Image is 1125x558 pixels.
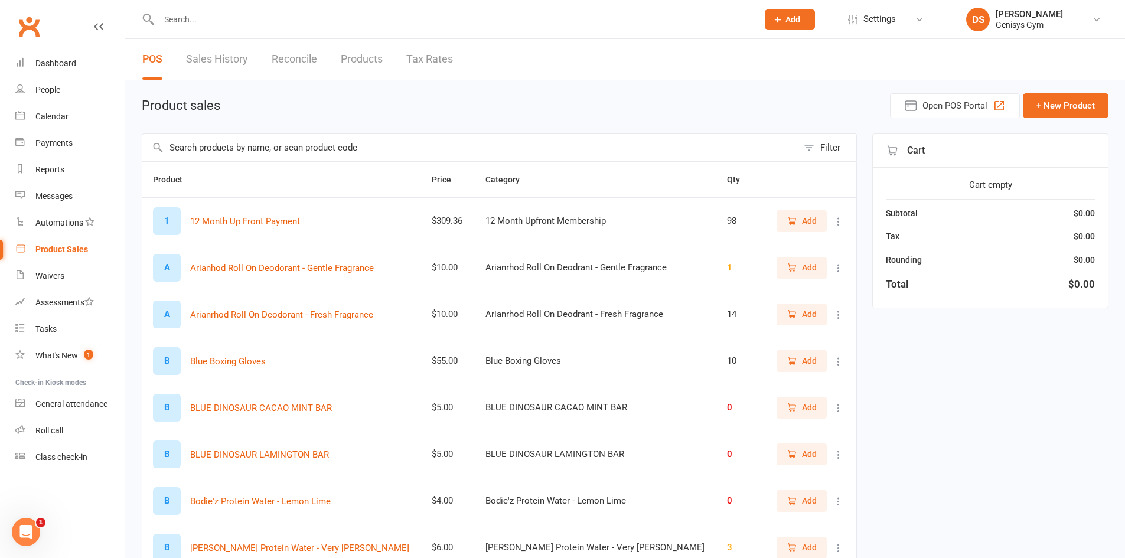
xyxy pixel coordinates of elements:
button: Open POS Portal [890,93,1020,118]
div: $55.00 [432,356,464,366]
div: $5.00 [432,403,464,413]
button: Add [777,210,827,231]
a: General attendance kiosk mode [15,391,125,417]
a: Waivers [15,263,125,289]
button: Add [777,490,827,511]
div: [PERSON_NAME] [996,9,1063,19]
button: BLUE DINOSAUR LAMINGTON BAR [190,448,329,462]
span: Add [802,214,817,227]
span: Add [802,494,817,507]
h1: Product sales [142,99,220,113]
a: People [15,77,125,103]
span: Add [802,261,817,274]
div: Tasks [35,324,57,334]
div: Dashboard [35,58,76,68]
div: Reports [35,165,64,174]
div: $10.00 [432,309,464,319]
a: Class kiosk mode [15,444,125,471]
div: $0.00 [1074,230,1095,243]
div: People [35,85,60,94]
div: Roll call [35,426,63,435]
a: Clubworx [14,12,44,41]
div: $309.36 [432,216,464,226]
button: [PERSON_NAME] Protein Water - Very [PERSON_NAME] [190,541,409,555]
div: $5.00 [432,449,464,459]
a: Tax Rates [406,39,453,80]
button: 12 Month Up Front Payment [190,214,300,229]
a: Assessments [15,289,125,316]
span: Add [802,541,817,554]
button: Add [777,350,827,371]
button: Add [777,537,827,558]
div: Arianrhod Roll On Deodrant - Fresh Fragrance [485,309,706,319]
div: 10 [727,356,753,366]
span: Add [802,448,817,461]
a: Dashboard [15,50,125,77]
span: Add [802,308,817,321]
div: Filter [820,141,840,155]
div: A [153,254,181,282]
a: Calendar [15,103,125,130]
span: Add [802,401,817,414]
div: Subtotal [886,207,918,220]
button: Add [777,304,827,325]
iframe: Intercom live chat [12,518,40,546]
div: B [153,347,181,375]
span: 1 [84,350,93,360]
div: B [153,394,181,422]
button: Product [153,172,195,187]
div: Automations [35,218,83,227]
div: $6.00 [432,543,464,553]
div: Blue Boxing Gloves [485,356,706,366]
div: 98 [727,216,753,226]
a: Automations [15,210,125,236]
button: Bodie'z Protein Water - Lemon Lime [190,494,331,508]
input: Search products by name, or scan product code [142,134,798,161]
a: Payments [15,130,125,156]
a: Reconcile [272,39,317,80]
button: + New Product [1023,93,1108,118]
button: Qty [727,172,753,187]
div: 14 [727,309,753,319]
button: Add [765,9,815,30]
div: B [153,440,181,468]
div: [PERSON_NAME] Protein Water - Very [PERSON_NAME] [485,543,706,553]
div: 1 [727,263,753,273]
div: General attendance [35,399,107,409]
span: Product [153,175,195,184]
div: Arianrhod Roll On Deodrant - Gentle Fragrance [485,263,706,273]
div: Genisys Gym [996,19,1063,30]
div: Calendar [35,112,69,121]
a: Product Sales [15,236,125,263]
div: Tax [886,230,899,243]
a: Sales History [186,39,248,80]
a: Roll call [15,417,125,444]
span: Price [432,175,464,184]
span: Add [785,15,800,24]
div: Bodie'z Protein Water - Lemon Lime [485,496,706,506]
div: $0.00 [1074,253,1095,266]
div: DS [966,8,990,31]
span: Add [802,354,817,367]
div: BLUE DINOSAUR CACAO MINT BAR [485,403,706,413]
button: BLUE DINOSAUR CACAO MINT BAR [190,401,332,415]
div: Cart [873,134,1108,168]
a: What's New1 [15,342,125,369]
div: Assessments [35,298,94,307]
div: 0 [727,449,753,459]
div: Product Sales [35,244,88,254]
div: What's New [35,351,78,360]
div: 1 [153,207,181,235]
div: 0 [727,496,753,506]
div: Total [886,276,908,292]
button: Add [777,257,827,278]
div: A [153,301,181,328]
div: B [153,487,181,515]
a: Reports [15,156,125,183]
div: 0 [727,403,753,413]
div: Class check-in [35,452,87,462]
span: Open POS Portal [922,99,987,113]
button: Price [432,172,464,187]
div: 12 Month Upfront Membership [485,216,706,226]
a: Messages [15,183,125,210]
